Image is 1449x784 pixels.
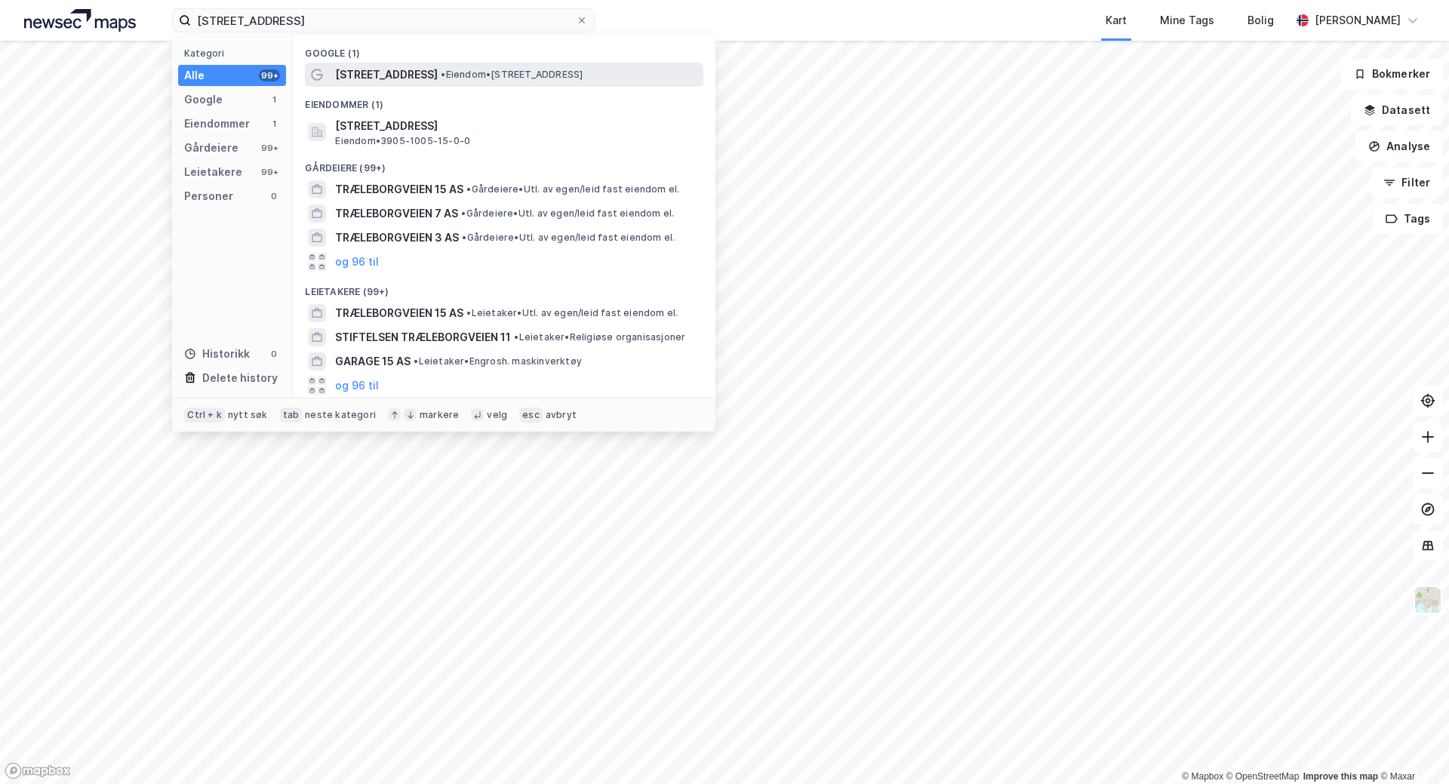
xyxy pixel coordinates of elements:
[546,409,577,421] div: avbryt
[335,135,470,147] span: Eiendom • 3905-1005-15-0-0
[293,87,715,114] div: Eiendommer (1)
[462,232,466,243] span: •
[184,407,225,423] div: Ctrl + k
[1374,712,1449,784] iframe: Chat Widget
[293,274,715,301] div: Leietakere (99+)
[514,331,518,343] span: •
[184,187,233,205] div: Personer
[1374,712,1449,784] div: Kontrollprogram for chat
[466,183,679,195] span: Gårdeiere • Utl. av egen/leid fast eiendom el.
[5,762,71,779] a: Mapbox homepage
[1303,771,1378,782] a: Improve this map
[414,355,418,367] span: •
[202,369,278,387] div: Delete history
[466,183,471,195] span: •
[268,348,280,360] div: 0
[280,407,303,423] div: tab
[293,35,715,63] div: Google (1)
[184,139,238,157] div: Gårdeiere
[335,180,463,198] span: TRÆLEBORGVEIEN 15 AS
[1247,11,1274,29] div: Bolig
[335,117,697,135] span: [STREET_ADDRESS]
[335,253,379,271] button: og 96 til
[335,66,438,84] span: [STREET_ADDRESS]
[335,352,411,370] span: GARAGE 15 AS
[441,69,583,81] span: Eiendom • [STREET_ADDRESS]
[293,150,715,177] div: Gårdeiere (99+)
[24,9,136,32] img: logo.a4113a55bc3d86da70a041830d287a7e.svg
[259,142,280,154] div: 99+
[228,409,268,421] div: nytt søk
[1106,11,1127,29] div: Kart
[420,409,459,421] div: markere
[1182,771,1223,782] a: Mapbox
[487,409,507,421] div: velg
[184,345,250,363] div: Historikk
[466,307,678,319] span: Leietaker • Utl. av egen/leid fast eiendom el.
[461,208,674,220] span: Gårdeiere • Utl. av egen/leid fast eiendom el.
[259,166,280,178] div: 99+
[305,409,376,421] div: neste kategori
[335,328,511,346] span: STIFTELSEN TRÆLEBORGVEIEN 11
[1341,59,1443,89] button: Bokmerker
[268,190,280,202] div: 0
[335,204,458,223] span: TRÆLEBORGVEIEN 7 AS
[191,9,576,32] input: Søk på adresse, matrikkel, gårdeiere, leietakere eller personer
[268,94,280,106] div: 1
[184,66,205,85] div: Alle
[184,115,250,133] div: Eiendommer
[519,407,543,423] div: esc
[184,163,242,181] div: Leietakere
[268,118,280,130] div: 1
[441,69,445,80] span: •
[462,232,675,244] span: Gårdeiere • Utl. av egen/leid fast eiendom el.
[1315,11,1401,29] div: [PERSON_NAME]
[1414,586,1442,614] img: Z
[335,229,459,247] span: TRÆLEBORGVEIEN 3 AS
[461,208,466,219] span: •
[466,307,471,318] span: •
[1160,11,1214,29] div: Mine Tags
[1371,168,1443,198] button: Filter
[335,377,379,395] button: og 96 til
[1355,131,1443,161] button: Analyse
[335,304,463,322] span: TRÆLEBORGVEIEN 15 AS
[1226,771,1300,782] a: OpenStreetMap
[184,91,223,109] div: Google
[414,355,582,367] span: Leietaker • Engrosh. maskinverktøy
[514,331,685,343] span: Leietaker • Religiøse organisasjoner
[184,48,286,59] div: Kategori
[1373,204,1443,234] button: Tags
[1351,95,1443,125] button: Datasett
[259,69,280,81] div: 99+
